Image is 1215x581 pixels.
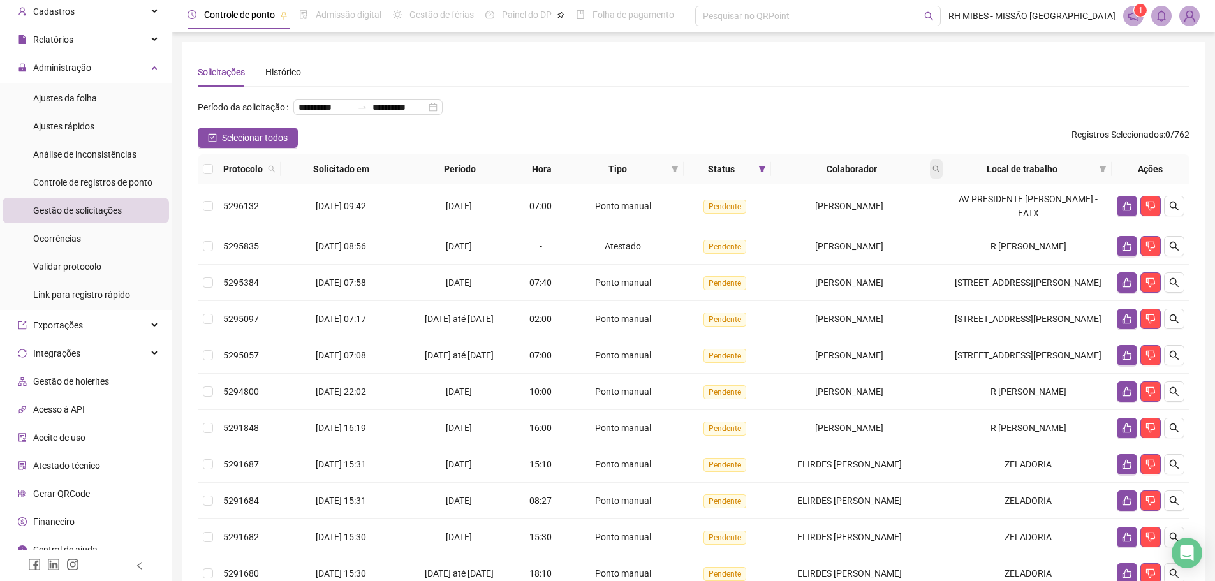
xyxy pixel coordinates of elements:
span: search [1169,568,1179,578]
span: [PERSON_NAME] [815,314,883,324]
span: ELIRDES [PERSON_NAME] [797,496,902,506]
span: swap-right [357,102,367,112]
span: [DATE] 15:30 [316,568,366,578]
span: audit [18,433,27,442]
span: sync [18,349,27,358]
span: to [357,102,367,112]
span: api [18,405,27,414]
div: Solicitações [198,65,245,79]
span: ELIRDES [PERSON_NAME] [797,459,902,469]
div: Ações [1117,162,1184,176]
span: Ponto manual [595,201,651,211]
span: notification [1128,10,1139,22]
span: Tipo [570,162,666,176]
span: Selecionar todos [222,131,288,145]
span: [DATE] 07:58 [316,277,366,288]
span: Acesso à API [33,404,85,415]
span: 15:10 [529,459,552,469]
span: : 0 / 762 [1071,128,1189,148]
span: Ponto manual [595,568,651,578]
span: dollar [18,517,27,526]
span: file-done [299,10,308,19]
span: search [1169,423,1179,433]
span: Ponto manual [595,423,651,433]
span: 5291684 [223,496,259,506]
span: apartment [18,377,27,386]
span: like [1122,532,1132,542]
span: [DATE] 07:08 [316,350,366,360]
span: 07:00 [529,201,552,211]
span: instagram [66,558,79,571]
span: Central de ajuda [33,545,98,555]
span: [DATE] 07:17 [316,314,366,324]
span: Pendente [703,349,746,363]
span: [DATE] até [DATE] [425,314,494,324]
span: [DATE] 22:02 [316,386,366,397]
span: 5294800 [223,386,259,397]
td: ZELADORIA [945,519,1112,555]
span: Pendente [703,276,746,290]
span: search [1169,459,1179,469]
span: facebook [28,558,41,571]
span: - [540,241,542,251]
span: Registros Selecionados [1071,129,1163,140]
span: filter [1096,159,1109,179]
td: R [PERSON_NAME] [945,410,1112,446]
div: Open Intercom Messenger [1172,538,1202,568]
span: Gestão de holerites [33,376,109,386]
span: [DATE] 15:31 [316,496,366,506]
span: 5296132 [223,201,259,211]
span: 5295835 [223,241,259,251]
span: [PERSON_NAME] [815,386,883,397]
span: filter [671,165,679,173]
span: Ocorrências [33,233,81,244]
span: dislike [1145,314,1156,324]
span: [DATE] até [DATE] [425,350,494,360]
span: like [1122,423,1132,433]
span: search [1169,241,1179,251]
span: Pendente [703,531,746,545]
span: Status [689,162,753,176]
td: R [PERSON_NAME] [945,228,1112,265]
span: 1 [1138,6,1143,15]
th: Hora [519,154,564,184]
span: qrcode [18,489,27,498]
span: ELIRDES [PERSON_NAME] [797,568,902,578]
span: [DATE] [446,241,472,251]
td: ZELADORIA [945,446,1112,483]
span: Folha de pagamento [593,10,674,20]
span: [DATE] [446,459,472,469]
td: R [PERSON_NAME] [945,374,1112,410]
span: pushpin [280,11,288,19]
span: Pendente [703,240,746,254]
span: like [1122,350,1132,360]
td: [STREET_ADDRESS][PERSON_NAME] [945,265,1112,301]
span: Pendente [703,458,746,472]
span: Pendente [703,313,746,327]
span: like [1122,241,1132,251]
span: Ponto manual [595,459,651,469]
span: [PERSON_NAME] [815,423,883,433]
span: 15:30 [529,532,552,542]
label: Período da solicitação [198,97,293,117]
span: [DATE] até [DATE] [425,568,494,578]
span: 5295384 [223,277,259,288]
span: Atestado técnico [33,460,100,471]
span: search [1169,277,1179,288]
span: book [576,10,585,19]
span: [PERSON_NAME] [815,277,883,288]
span: 08:27 [529,496,552,506]
span: [PERSON_NAME] [815,350,883,360]
span: Protocolo [223,162,263,176]
span: search [1169,532,1179,542]
span: dislike [1145,496,1156,506]
span: Local de trabalho [950,162,1094,176]
span: like [1122,201,1132,211]
span: search [932,165,940,173]
span: info-circle [18,545,27,554]
span: Exportações [33,320,83,330]
span: dislike [1145,241,1156,251]
span: like [1122,277,1132,288]
div: Histórico [265,65,301,79]
span: Ajustes rápidos [33,121,94,131]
